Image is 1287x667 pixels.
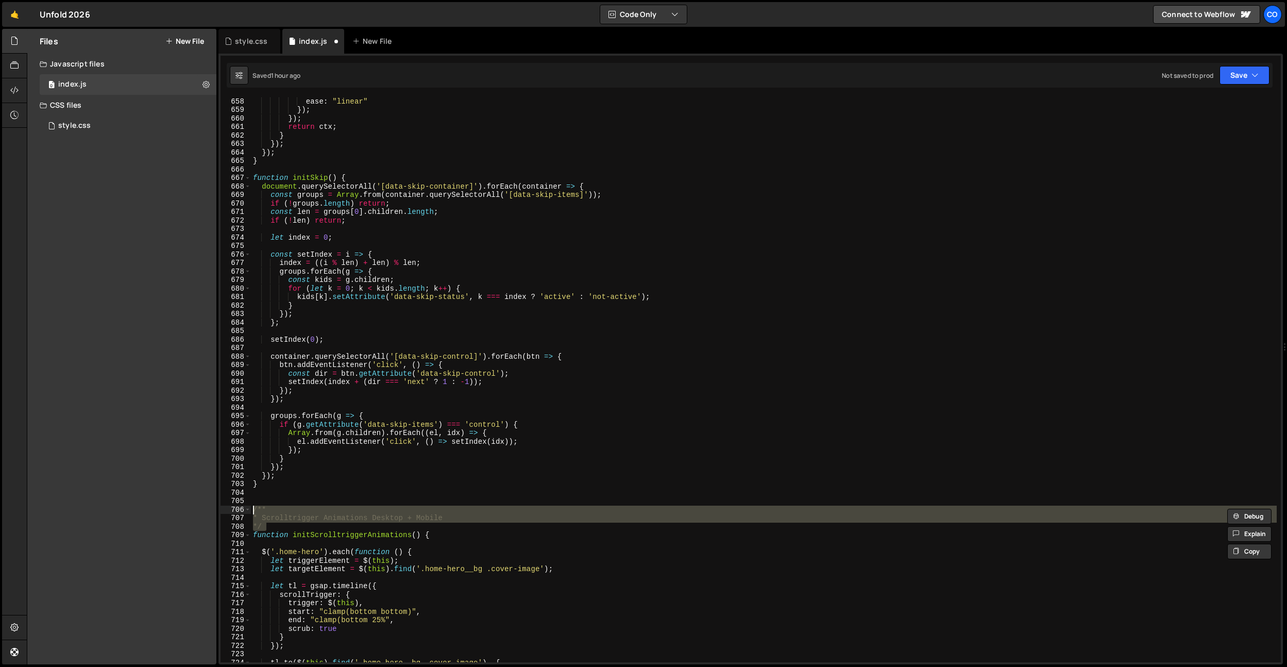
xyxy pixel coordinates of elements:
[221,327,251,336] div: 685
[221,650,251,659] div: 723
[221,514,251,523] div: 707
[221,387,251,395] div: 692
[1227,526,1272,542] button: Explain
[221,574,251,582] div: 714
[600,5,687,24] button: Code Only
[221,97,251,106] div: 658
[221,114,251,123] div: 660
[221,361,251,370] div: 689
[221,276,251,285] div: 679
[221,140,251,148] div: 663
[221,251,251,259] div: 676
[221,642,251,651] div: 722
[221,455,251,463] div: 700
[221,199,251,208] div: 670
[40,36,58,47] h2: Files
[221,506,251,514] div: 706
[221,293,251,302] div: 681
[221,472,251,480] div: 702
[221,208,251,216] div: 671
[221,242,251,251] div: 675
[221,557,251,565] div: 712
[221,225,251,234] div: 673
[271,71,301,80] div: 1 hour ago
[221,259,251,268] div: 677
[221,310,251,319] div: 683
[221,582,251,591] div: 715
[221,344,251,353] div: 687
[1162,71,1213,80] div: Not saved to prod
[221,268,251,276] div: 678
[221,429,251,438] div: 697
[221,395,251,404] div: 693
[221,131,251,140] div: 662
[221,616,251,625] div: 719
[48,81,55,90] span: 0
[221,531,251,540] div: 709
[221,608,251,616] div: 718
[221,633,251,642] div: 721
[221,489,251,497] div: 704
[221,234,251,242] div: 674
[221,319,251,327] div: 684
[58,121,91,130] div: style.css
[221,174,251,182] div: 667
[221,106,251,114] div: 659
[221,285,251,293] div: 680
[221,370,251,378] div: 690
[221,191,251,199] div: 669
[221,438,251,446] div: 698
[221,353,251,361] div: 688
[2,2,27,27] a: 🤙
[221,548,251,557] div: 711
[221,446,251,455] div: 699
[221,591,251,599] div: 716
[1227,544,1272,559] button: Copy
[221,378,251,387] div: 691
[27,95,216,115] div: CSS files
[252,71,300,80] div: Saved
[27,54,216,74] div: Javascript files
[221,599,251,608] div: 717
[221,302,251,310] div: 682
[1153,5,1260,24] a: Connect to Webflow
[221,182,251,191] div: 668
[221,123,251,131] div: 661
[1227,509,1272,524] button: Debug
[221,463,251,472] div: 701
[221,480,251,489] div: 703
[1220,66,1269,85] button: Save
[165,37,204,45] button: New File
[221,148,251,157] div: 664
[299,36,327,46] div: index.js
[352,36,396,46] div: New File
[221,625,251,633] div: 720
[40,74,216,95] div: 17293/47924.js
[221,421,251,429] div: 696
[221,540,251,548] div: 710
[221,404,251,412] div: 694
[221,157,251,165] div: 665
[221,165,251,174] div: 666
[58,80,87,89] div: index.js
[40,115,216,136] div: 17293/47925.css
[221,216,251,225] div: 672
[221,497,251,506] div: 705
[40,8,90,21] div: Unfold 2026
[1263,5,1282,24] a: Co
[235,36,267,46] div: style.css
[221,523,251,531] div: 708
[221,336,251,344] div: 686
[221,565,251,574] div: 713
[221,412,251,421] div: 695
